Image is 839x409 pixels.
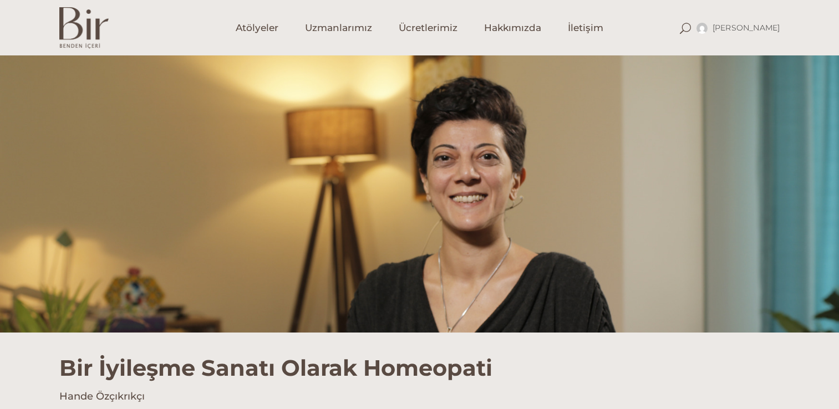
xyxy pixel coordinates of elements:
span: Ücretlerimiz [399,22,457,34]
span: Hakkımızda [484,22,541,34]
span: [PERSON_NAME] [713,23,780,33]
span: Uzmanlarımız [305,22,372,34]
h1: Bir İyileşme Sanatı Olarak Homeopati [59,333,780,381]
span: Atölyeler [236,22,278,34]
span: İletişim [568,22,603,34]
h4: Hande Özçıkrıkçı [59,390,780,403]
